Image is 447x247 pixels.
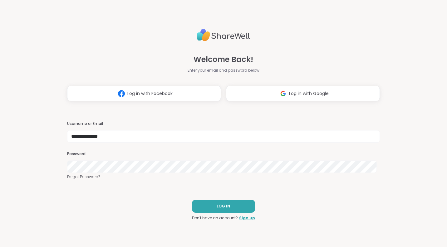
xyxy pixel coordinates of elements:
[194,54,253,65] span: Welcome Back!
[67,121,380,126] h3: Username or Email
[67,86,221,101] button: Log in with Facebook
[192,200,255,213] button: LOG IN
[197,26,250,44] img: ShareWell Logo
[289,90,329,97] span: Log in with Google
[217,203,230,209] span: LOG IN
[67,174,380,180] a: Forgot Password?
[192,215,238,221] span: Don't have an account?
[67,151,380,157] h3: Password
[188,68,259,73] span: Enter your email and password below
[127,90,173,97] span: Log in with Facebook
[226,86,380,101] button: Log in with Google
[277,88,289,99] img: ShareWell Logomark
[115,88,127,99] img: ShareWell Logomark
[239,215,255,221] a: Sign up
